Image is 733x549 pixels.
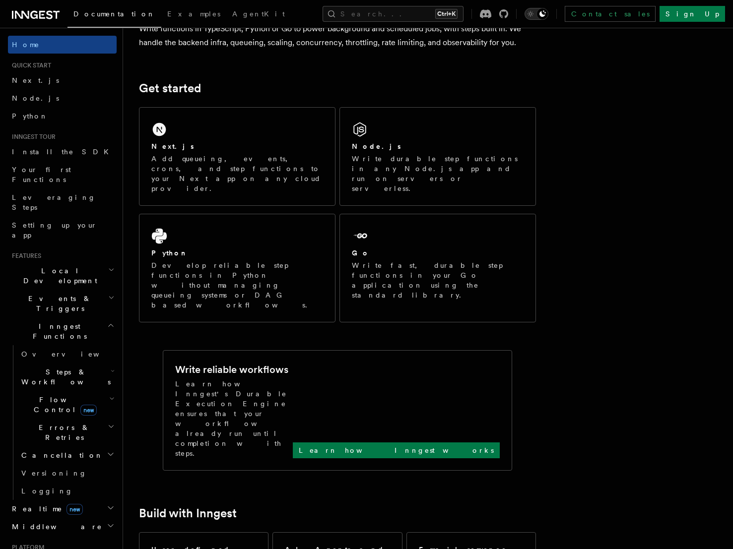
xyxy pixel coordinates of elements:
h2: Write reliable workflows [175,363,288,376]
p: Learn how Inngest's Durable Execution Engine ensures that your workflow already run until complet... [175,379,293,458]
h2: Python [151,248,188,258]
span: Quick start [8,61,51,69]
h2: Go [352,248,370,258]
p: Write durable step functions in any Node.js app and run on servers or serverless. [352,154,524,193]
a: Documentation [67,3,161,28]
span: Overview [21,350,124,358]
a: Build with Inngest [139,506,237,520]
a: Contact sales [565,6,656,22]
span: Node.js [12,94,59,102]
span: Setting up your app [12,221,97,239]
a: Install the SDK [8,143,117,161]
span: Leveraging Steps [12,193,96,211]
a: Home [8,36,117,54]
span: Examples [167,10,220,18]
span: Logging [21,487,73,495]
span: new [80,405,97,416]
span: Inngest tour [8,133,56,141]
h2: Node.js [352,141,401,151]
a: Node.js [8,89,117,107]
button: Cancellation [17,446,117,464]
a: Setting up your app [8,216,117,244]
button: Middleware [8,518,117,536]
button: Realtimenew [8,500,117,518]
kbd: Ctrl+K [435,9,458,19]
span: Cancellation [17,450,103,460]
button: Events & Triggers [8,290,117,317]
span: Next.js [12,76,59,84]
span: Home [12,40,40,50]
span: Versioning [21,469,87,477]
p: Write fast, durable step functions in your Go application using the standard library. [352,260,524,300]
span: Steps & Workflows [17,367,111,387]
p: Write functions in TypeScript, Python or Go to power background and scheduled jobs, with steps bu... [139,22,536,50]
span: Flow Control [17,395,109,415]
a: Python [8,107,117,125]
button: Steps & Workflows [17,363,117,391]
button: Local Development [8,262,117,290]
h2: Next.js [151,141,194,151]
span: Inngest Functions [8,321,107,341]
p: Learn how Inngest works [299,445,494,455]
span: Your first Functions [12,166,71,183]
span: Local Development [8,266,108,286]
span: Errors & Retries [17,423,108,442]
span: Middleware [8,522,102,532]
button: Errors & Retries [17,419,117,446]
p: Add queueing, events, crons, and step functions to your Next app on any cloud provider. [151,154,323,193]
a: Learn how Inngest works [293,442,500,458]
a: Overview [17,345,117,363]
span: AgentKit [232,10,285,18]
span: new [67,504,83,515]
span: Python [12,112,48,120]
button: Inngest Functions [8,317,117,345]
a: Get started [139,81,201,95]
a: Leveraging Steps [8,188,117,216]
button: Toggle dark mode [525,8,548,20]
span: Documentation [73,10,155,18]
span: Events & Triggers [8,294,108,313]
button: Search...Ctrl+K [323,6,464,22]
a: Logging [17,482,117,500]
a: Node.jsWrite durable step functions in any Node.js app and run on servers or serverless. [339,107,536,206]
a: Next.jsAdd queueing, events, crons, and step functions to your Next app on any cloud provider. [139,107,335,206]
span: Features [8,252,41,260]
p: Develop reliable step functions in Python without managing queueing systems or DAG based workflows. [151,260,323,310]
a: Next.js [8,71,117,89]
span: Realtime [8,504,83,514]
span: Install the SDK [12,148,115,156]
a: AgentKit [226,3,291,27]
a: Your first Functions [8,161,117,188]
a: GoWrite fast, durable step functions in your Go application using the standard library. [339,214,536,322]
a: Sign Up [660,6,725,22]
a: Versioning [17,464,117,482]
a: PythonDevelop reliable step functions in Python without managing queueing systems or DAG based wo... [139,214,335,322]
a: Examples [161,3,226,27]
div: Inngest Functions [8,345,117,500]
button: Flow Controlnew [17,391,117,419]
